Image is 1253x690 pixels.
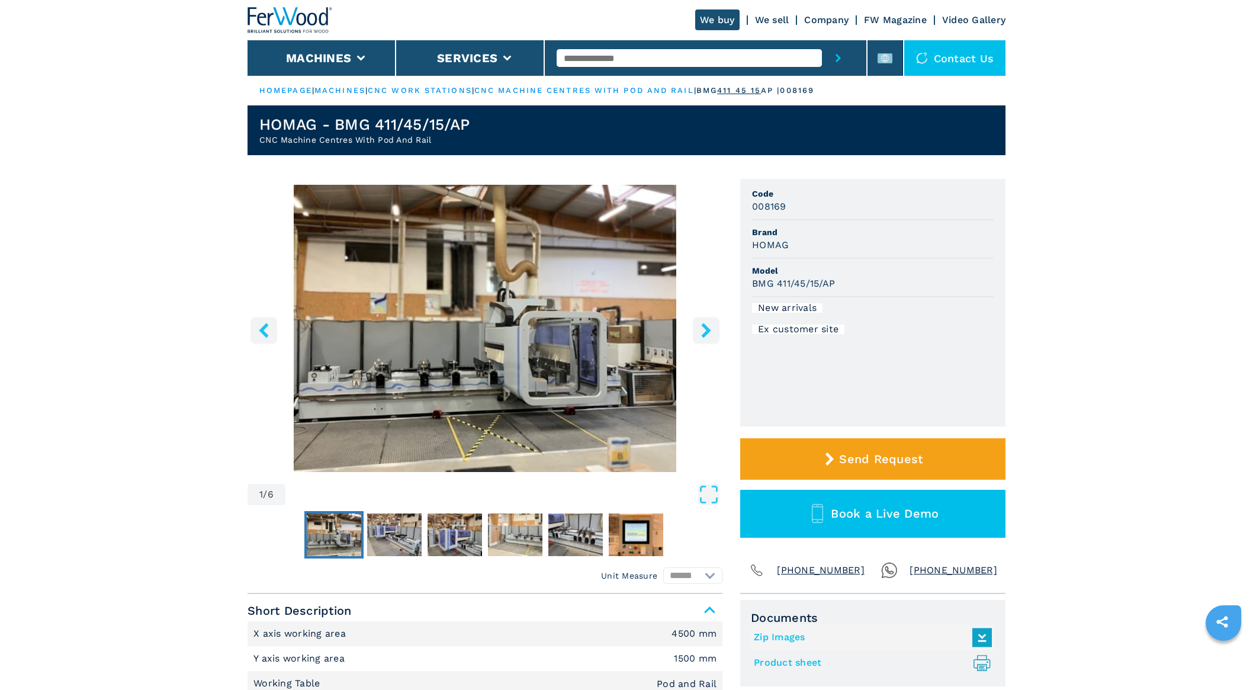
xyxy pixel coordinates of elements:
[1207,607,1237,637] a: sharethis
[253,652,348,665] p: Y axis working area
[752,188,994,200] span: Code
[428,514,482,556] img: 2e2f5f39a39fb9049ab7cba5ab1c6b8a
[472,86,474,95] span: |
[695,9,740,30] a: We buy
[248,7,333,33] img: Ferwood
[312,86,314,95] span: |
[752,303,823,313] div: New arrivals
[839,452,923,466] span: Send Request
[474,86,694,95] a: cnc machine centres with pod and rail
[253,677,323,690] p: Working Table
[601,570,657,582] em: Unit Measure
[881,562,898,579] img: Whatsapp
[368,86,472,95] a: cnc work stations
[755,14,789,25] a: We sell
[425,511,484,559] button: Go to Slide 3
[672,629,717,638] em: 4500 mm
[717,86,761,95] tcxspan: Call 411 45 15 via 3CX
[548,514,603,556] img: f5902a97cd891804419ac8b8a446f270
[259,134,470,146] h2: CNC Machine Centres With Pod And Rail
[1203,637,1244,681] iframe: Chat
[263,490,267,499] span: /
[752,277,835,290] h3: BMG 411/45/15/AP
[864,14,927,25] a: FW Magazine
[248,511,722,559] nav: Thumbnail Navigation
[910,564,997,576] tcxspan: Call +39 3279347250 via 3CX
[752,238,789,252] h3: HOMAG
[696,85,780,96] p: bmg ap |
[248,185,722,472] div: Go to Slide 1
[259,115,470,134] h1: HOMAG - BMG 411/45/15/AP
[268,490,274,499] span: 6
[754,653,986,673] a: Product sheet
[916,52,928,64] img: Contact us
[259,490,263,499] span: 1
[748,562,765,579] img: Phone
[304,511,364,559] button: Go to Slide 1
[286,51,351,65] button: Machines
[488,514,542,556] img: f72e9e767a193929a3eb14ca15953aa3
[751,611,995,625] span: Documents
[752,200,786,213] h3: 008169
[657,679,717,689] em: Pod and Rail
[486,511,545,559] button: Go to Slide 4
[546,511,605,559] button: Go to Slide 5
[804,14,849,25] a: Company
[694,86,696,95] span: |
[365,86,368,95] span: |
[777,564,865,576] tcxspan: Call +39 0172474073 via 3CX
[307,514,361,556] img: 3459df28f11eb0c7491f11816247b794
[942,14,1005,25] a: Video Gallery
[740,490,1005,538] button: Book a Live Demo
[248,185,722,472] img: CNC Machine Centres With Pod And Rail HOMAG BMG 411/45/15/AP
[253,627,349,640] p: X axis working area
[367,514,422,556] img: 62f79eb15ccaa1ce67d6a3294369de9a
[609,514,663,556] img: 6de4313079a77a4d24f5b0e2ae3ac54f
[250,317,277,344] button: left-button
[314,86,365,95] a: machines
[606,511,666,559] button: Go to Slide 6
[780,85,814,96] p: 008169
[288,484,719,505] button: Open Fullscreen
[822,40,854,76] button: submit-button
[754,628,986,647] a: Zip Images
[365,511,424,559] button: Go to Slide 2
[752,226,994,238] span: Brand
[248,600,722,621] span: Short Description
[693,317,719,344] button: right-button
[904,40,1006,76] div: Contact us
[674,654,717,663] em: 1500 mm
[752,325,844,334] div: Ex customer site
[437,51,497,65] button: Services
[752,265,994,277] span: Model
[831,506,939,521] span: Book a Live Demo
[259,86,312,95] a: HOMEPAGE
[740,438,1005,480] button: Send Request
